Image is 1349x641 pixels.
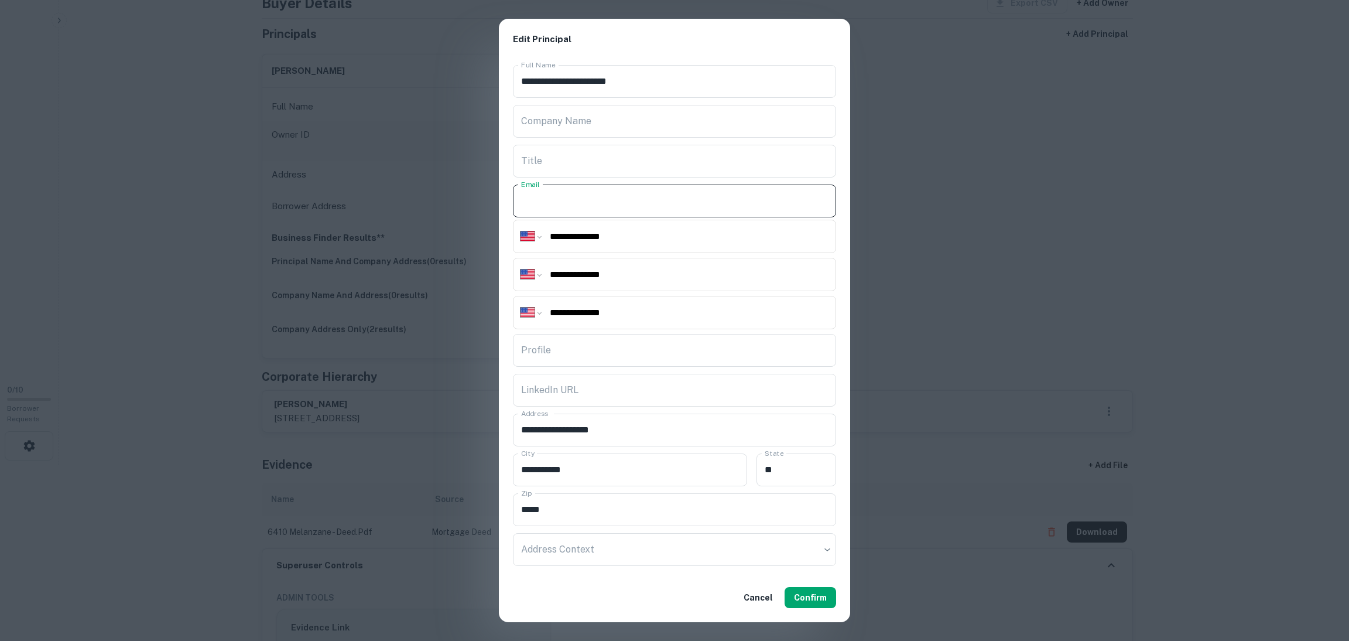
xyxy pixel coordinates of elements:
[521,408,548,418] label: Address
[513,533,836,566] div: ​
[521,179,540,189] label: Email
[499,19,850,60] h2: Edit Principal
[1290,547,1349,604] iframe: Chat Widget
[521,448,535,458] label: City
[765,448,783,458] label: State
[521,60,556,70] label: Full Name
[739,587,778,608] button: Cancel
[521,488,532,498] label: Zip
[785,587,836,608] button: Confirm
